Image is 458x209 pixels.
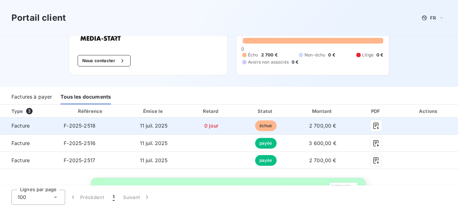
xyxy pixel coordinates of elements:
[60,89,111,104] div: Tous les documents
[328,52,335,58] span: 0 €
[309,140,336,146] span: 3 600,00 €
[78,33,123,44] img: Company logo
[255,155,277,166] span: payée
[64,123,96,129] span: F-2025-2518
[255,138,277,149] span: payée
[354,108,398,115] div: PDF
[255,120,277,131] span: échue
[294,108,351,115] div: Montant
[304,52,325,58] span: Non-échu
[240,108,291,115] div: Statut
[78,55,131,66] button: Nous contacter
[376,52,383,58] span: 0 €
[140,157,168,163] span: 11 juil. 2025
[113,194,114,201] span: 1
[401,108,457,115] div: Actions
[64,157,95,163] span: F-2025-2517
[78,108,102,114] div: Référence
[6,157,52,164] span: Facture
[11,89,52,104] div: Factures à payer
[309,123,336,129] span: 2 700,00 €
[6,122,52,129] span: Facture
[140,140,168,146] span: 11 juil. 2025
[204,123,218,129] span: 0 jour
[248,52,258,58] span: Échu
[11,11,66,24] h3: Portail client
[108,190,119,205] button: 1
[430,15,436,21] span: FR
[7,108,57,115] div: Type
[125,108,182,115] div: Émise le
[261,52,278,58] span: 2 700 €
[185,108,237,115] div: Retard
[64,140,96,146] span: F-2025-2516
[309,157,336,163] span: 2 700,00 €
[119,190,155,205] button: Suivant
[292,59,298,65] span: 0 €
[65,190,108,205] button: Précédent
[362,52,374,58] span: Litige
[248,59,289,65] span: Avoirs non associés
[241,46,244,52] span: 0
[26,108,33,114] span: 3
[6,140,52,147] span: Facture
[18,194,26,201] span: 100
[140,123,168,129] span: 11 juil. 2025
